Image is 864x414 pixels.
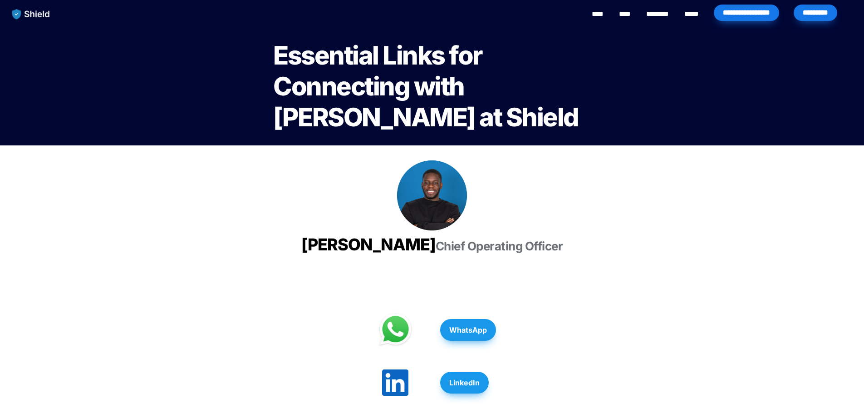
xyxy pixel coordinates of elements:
[440,372,489,394] button: LinkedIn
[449,325,487,334] strong: WhatsApp
[440,367,489,398] a: LinkedIn
[440,319,496,341] button: WhatsApp
[301,234,436,254] span: [PERSON_NAME]
[273,40,579,133] span: Essential Links for Connecting with [PERSON_NAME] at Shield
[436,239,563,253] span: Chief Operating Officer
[440,314,496,345] a: WhatsApp
[8,5,54,24] img: website logo
[449,378,480,387] strong: LinkedIn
